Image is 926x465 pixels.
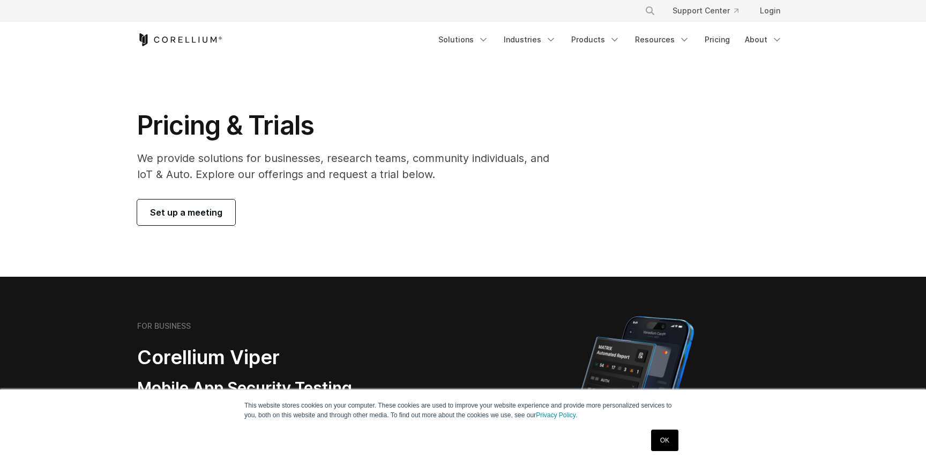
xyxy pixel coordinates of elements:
[651,430,678,451] a: OK
[698,30,736,49] a: Pricing
[629,30,696,49] a: Resources
[432,30,789,49] div: Navigation Menu
[632,1,789,20] div: Navigation Menu
[497,30,563,49] a: Industries
[137,109,564,142] h1: Pricing & Trials
[137,150,564,182] p: We provide solutions for businesses, research teams, community individuals, and IoT & Auto. Explo...
[150,206,222,219] span: Set up a meeting
[432,30,495,49] a: Solutions
[738,30,789,49] a: About
[536,411,577,419] a: Privacy Policy.
[137,200,235,225] a: Set up a meeting
[137,321,191,331] h6: FOR BUSINESS
[565,30,626,49] a: Products
[640,1,660,20] button: Search
[137,378,412,398] h3: Mobile App Security Testing
[664,1,747,20] a: Support Center
[244,401,682,420] p: This website stores cookies on your computer. These cookies are used to improve your website expe...
[751,1,789,20] a: Login
[137,345,412,370] h2: Corellium Viper
[137,33,222,46] a: Corellium Home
